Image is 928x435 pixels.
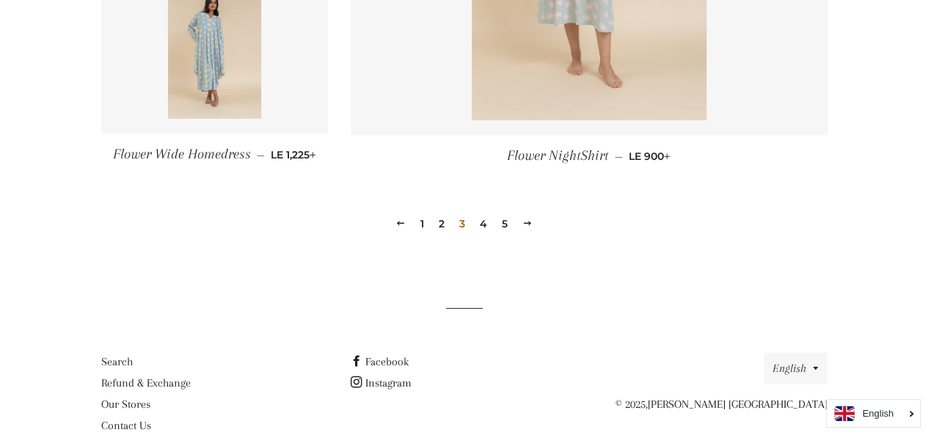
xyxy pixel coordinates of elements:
[862,409,894,418] i: English
[629,150,671,163] span: LE 900
[350,355,408,368] a: Facebook
[350,376,411,390] a: Instagram
[496,213,514,235] a: 5
[474,213,493,235] a: 4
[101,376,191,390] a: Refund & Exchange
[433,213,450,235] a: 2
[507,147,609,164] span: Flower NightShirt
[271,148,316,161] span: LE 1,225
[834,406,913,421] a: English
[414,213,430,235] a: 1
[599,395,827,414] p: © 2025,
[453,213,471,235] span: 3
[647,398,827,411] a: [PERSON_NAME] [GEOGRAPHIC_DATA]
[101,398,150,411] a: Our Stores
[615,150,623,163] span: —
[257,148,265,161] span: —
[101,355,133,368] a: Search
[351,135,827,177] a: Flower NightShirt — LE 900
[101,134,329,175] a: Flower Wide Homedress — LE 1,225
[101,419,151,432] a: Contact Us
[113,146,251,162] span: Flower Wide Homedress
[764,353,827,384] button: English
